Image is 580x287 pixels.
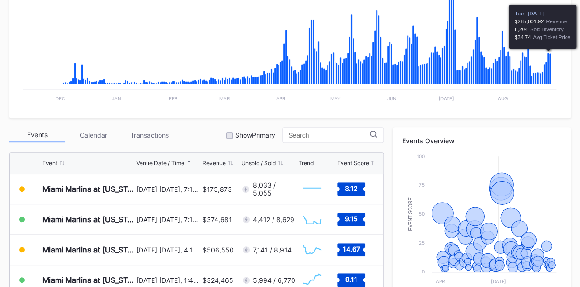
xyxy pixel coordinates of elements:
text: Apr [276,96,286,101]
div: Events Overview [402,137,561,145]
div: [DATE] [DATE], 4:10PM [136,246,200,254]
div: 4,412 / 8,629 [253,216,294,224]
div: Events [9,128,65,142]
input: Search [288,132,370,139]
div: $175,873 [203,185,232,193]
div: Trend [298,160,313,167]
text: 100 [417,154,425,159]
div: $506,550 [203,246,234,254]
text: Jan [112,96,121,101]
text: Mar [219,96,230,101]
text: Event Score [408,197,413,231]
text: 75 [419,182,425,188]
text: 14.67 [342,245,360,253]
div: [DATE] [DATE], 7:10PM [136,216,200,224]
text: 9.11 [345,275,357,283]
text: 9.15 [345,215,358,223]
div: $374,681 [203,216,232,224]
div: Show Primary [235,131,275,139]
div: 8,033 / 5,055 [253,181,296,197]
svg: Chart title [298,238,326,261]
div: 5,994 / 6,770 [253,276,295,284]
div: Venue Date / Time [136,160,184,167]
div: Revenue [203,160,226,167]
text: Apr [436,279,445,284]
text: [DATE] [439,96,454,101]
text: Aug [498,96,508,101]
div: Event [42,160,57,167]
div: 7,141 / 8,914 [253,246,292,254]
div: Unsold / Sold [241,160,276,167]
div: [DATE] [DATE], 1:40PM [136,276,200,284]
text: [DATE] [491,279,506,284]
text: 25 [419,240,425,245]
text: Dec [56,96,65,101]
div: Transactions [121,128,177,142]
text: Feb [169,96,178,101]
text: 0 [422,269,425,274]
svg: Chart title [298,208,326,231]
text: 3.12 [345,184,358,192]
div: Miami Marlins at [US_STATE] Mets [42,275,134,285]
div: Event Score [337,160,369,167]
div: Calendar [65,128,121,142]
svg: Chart title [298,177,326,201]
text: Jun [387,96,396,101]
div: Miami Marlins at [US_STATE] Mets [42,184,134,194]
div: Miami Marlins at [US_STATE] Mets ([PERSON_NAME] Giveaway) [42,245,134,254]
div: $324,465 [203,276,233,284]
div: [DATE] [DATE], 7:10PM [136,185,200,193]
text: 50 [419,211,425,217]
text: May [330,96,340,101]
div: Miami Marlins at [US_STATE] Mets (Fireworks Night) [42,215,134,224]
